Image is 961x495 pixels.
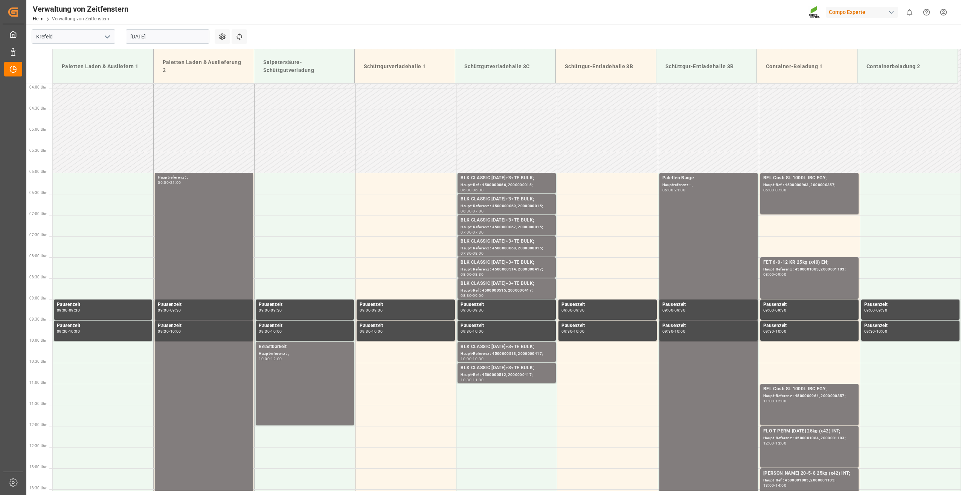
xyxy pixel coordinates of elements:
[561,330,572,333] div: 09:30
[674,309,685,312] div: 09:30
[259,301,351,309] div: Pausenzeit
[33,3,128,15] div: Verwaltung von Zeitfenstern
[775,399,786,403] div: 12:00
[461,231,471,234] div: 07:00
[775,309,786,312] div: 09:30
[473,378,484,382] div: 11:00
[160,55,248,77] div: Paletten Laden & Auslieferung 2
[662,182,755,188] div: Hauptreferenz : ,
[126,29,209,44] input: TT-MM-JJJJ
[471,378,473,382] div: -
[29,254,46,258] span: 08:00 Uhr
[572,330,574,333] div: -
[775,330,786,333] div: 10:00
[461,357,471,361] div: 10:00
[29,444,46,448] span: 12:30 Uhr
[461,188,471,192] div: 06:00
[69,330,80,333] div: 10:00
[169,309,170,312] div: -
[158,181,169,184] div: 06:00
[461,209,471,213] div: 06:30
[68,309,69,312] div: -
[461,330,471,333] div: 09:30
[473,273,484,276] div: 08:30
[774,273,775,276] div: -
[259,330,270,333] div: 09:30
[918,4,935,21] button: Hilfe-Center
[271,330,282,333] div: 10:00
[774,399,775,403] div: -
[29,148,46,153] span: 05:30 Uhr
[471,309,473,312] div: -
[33,16,44,21] a: Heim
[864,330,875,333] div: 09:30
[826,5,901,19] button: Compo Experte
[158,174,250,181] div: Hauptreferenz : ,
[763,470,856,477] div: [PERSON_NAME] 20-5-8 25kg (x42) INT;
[271,357,282,361] div: 12:00
[775,273,786,276] div: 09:00
[674,330,685,333] div: 10:00
[829,8,865,16] font: Compo Experte
[259,322,351,330] div: Pausenzeit
[461,273,471,276] div: 08:00
[29,465,46,469] span: 13:00 Uhr
[763,60,851,73] div: Container-Beladung 1
[461,266,553,273] div: Haupt-Referenz : 4500000514, 2000000417;
[875,309,876,312] div: -
[574,309,584,312] div: 09:30
[29,127,46,131] span: 05:00 Uhr
[360,301,452,309] div: Pausenzeit
[774,309,775,312] div: -
[574,330,584,333] div: 10:00
[29,380,46,385] span: 11:00 Uhr
[158,309,169,312] div: 09:00
[29,296,46,300] span: 09:00 Uhr
[68,330,69,333] div: -
[662,309,673,312] div: 09:00
[473,231,484,234] div: 07:30
[662,322,755,330] div: Pausenzeit
[461,182,553,188] div: Haupt-Ref : 4500000066, 2000000015;
[473,330,484,333] div: 10:00
[808,6,821,19] img: Screenshot%202023-09-29%20at%2010.02.21.png_1712312052.png
[461,252,471,255] div: 07:30
[901,4,918,21] button: 0 neue Benachrichtigungen anzeigen
[662,330,673,333] div: 09:30
[673,309,674,312] div: -
[572,309,574,312] div: -
[270,309,271,312] div: -
[57,309,68,312] div: 09:00
[561,301,654,309] div: Pausenzeit
[763,428,856,435] div: FLO T PERM [DATE] 25kg (x42) INT;
[29,423,46,427] span: 12:00 Uhr
[461,343,553,351] div: BLK CLASSIC [DATE]+3+TE BULK;
[775,484,786,487] div: 14:00
[763,259,856,266] div: FET 6-0-12 KR 25kg (x40) EN;
[763,477,856,484] div: Haupt-Ref : 4500001085, 2000001103;
[673,188,674,192] div: -
[864,309,875,312] div: 09:00
[169,330,170,333] div: -
[461,294,471,297] div: 08:30
[774,330,775,333] div: -
[360,309,371,312] div: 09:00
[471,252,473,255] div: -
[461,364,553,372] div: BLK CLASSIC [DATE]+3+TE BULK;
[763,393,856,399] div: Haupt-Referenz : 4500000964, 2000000357;
[473,294,484,297] div: 09:00
[101,31,113,43] button: Menü öffnen
[360,330,371,333] div: 09:30
[461,196,553,203] div: BLK CLASSIC [DATE]+3+TE BULK;
[29,359,46,364] span: 10:30 Uhr
[471,294,473,297] div: -
[170,309,181,312] div: 09:30
[259,309,270,312] div: 09:00
[774,442,775,445] div: -
[763,309,774,312] div: 09:00
[29,212,46,216] span: 07:00 Uhr
[875,330,876,333] div: -
[270,357,271,361] div: -
[562,60,650,73] div: Schüttgut-Entladehalle 3B
[461,301,553,309] div: Pausenzeit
